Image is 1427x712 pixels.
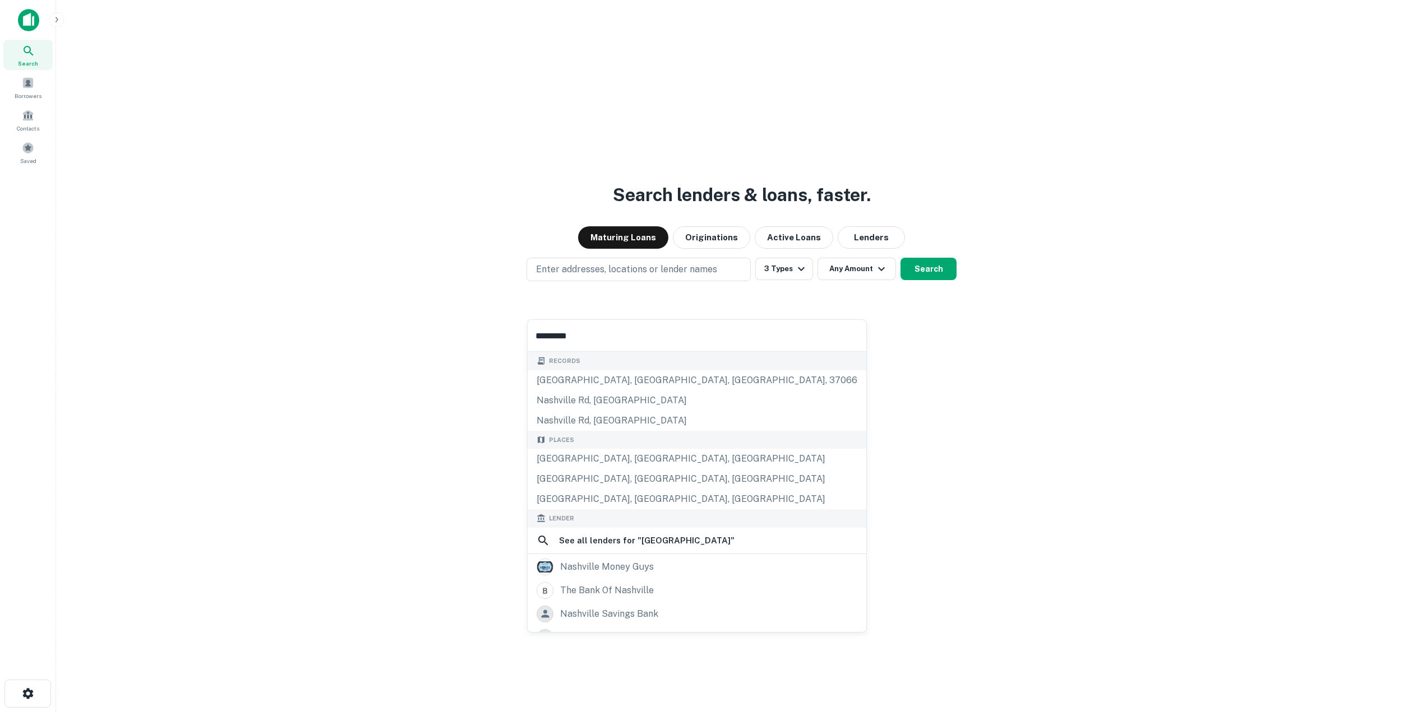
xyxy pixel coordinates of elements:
[528,489,866,509] div: [GEOGRAPHIC_DATA], [GEOGRAPHIC_DATA], [GEOGRAPHIC_DATA]
[3,137,53,167] a: Saved
[3,72,53,103] a: Borrowers
[838,226,905,249] button: Lenders
[528,602,866,626] a: nashville savings bank
[537,583,553,598] img: bankofnashville.com.png
[17,124,39,133] span: Contacts
[560,559,654,575] div: nashville money guys
[560,629,728,646] div: 1st nashville realty & management, inc.
[560,582,654,599] div: the bank of nashville
[1371,622,1427,676] iframe: Chat Widget
[536,263,717,276] p: Enter addresses, locations or lender names
[18,59,38,68] span: Search
[537,559,553,575] img: picture
[528,555,866,579] a: nashville money guys
[673,226,750,249] button: Originations
[900,258,957,280] button: Search
[613,182,871,208] h3: Search lenders & loans, faster.
[528,626,866,649] a: 1st nashville realty & management, inc.
[528,579,866,602] a: the bank of nashville
[549,356,580,366] span: Records
[3,105,53,135] a: Contacts
[818,258,896,280] button: Any Amount
[528,449,866,469] div: [GEOGRAPHIC_DATA], [GEOGRAPHIC_DATA], [GEOGRAPHIC_DATA]
[560,606,658,622] div: nashville savings bank
[549,514,574,523] span: Lender
[559,534,735,547] h6: See all lenders for " [GEOGRAPHIC_DATA] "
[527,258,751,281] button: Enter addresses, locations or lender names
[528,390,866,411] div: nashville rd, [GEOGRAPHIC_DATA]
[528,370,866,390] div: [GEOGRAPHIC_DATA], [GEOGRAPHIC_DATA], [GEOGRAPHIC_DATA], 37066
[755,226,833,249] button: Active Loans
[528,469,866,489] div: [GEOGRAPHIC_DATA], [GEOGRAPHIC_DATA], [GEOGRAPHIC_DATA]
[3,40,53,70] a: Search
[549,435,574,445] span: Places
[528,411,866,431] div: nashville rd, [GEOGRAPHIC_DATA]
[578,226,668,249] button: Maturing Loans
[18,9,39,31] img: capitalize-icon.png
[755,258,813,280] button: 3 Types
[20,156,36,165] span: Saved
[15,91,41,100] span: Borrowers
